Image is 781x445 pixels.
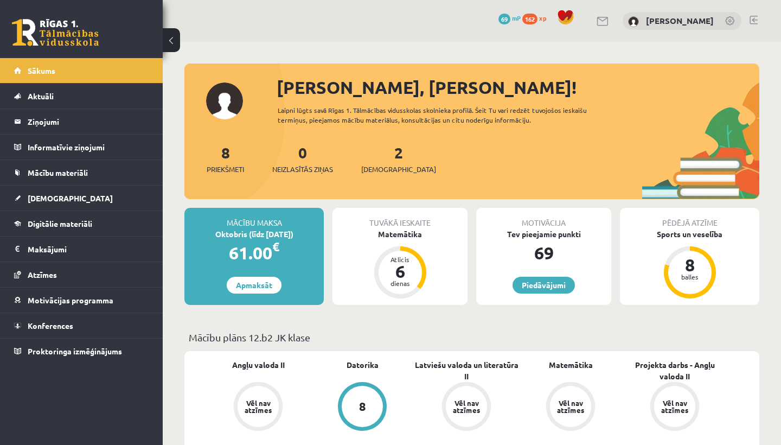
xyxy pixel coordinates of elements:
[384,263,417,280] div: 6
[28,66,55,75] span: Sākums
[28,219,92,228] span: Digitālie materiāli
[14,84,149,109] a: Aktuāli
[498,14,521,22] a: 69 mP
[476,208,611,228] div: Motivācija
[272,143,333,175] a: 0Neizlasītās ziņas
[359,400,366,412] div: 8
[674,274,706,280] div: balles
[620,228,759,240] div: Sports un veselība
[28,270,57,279] span: Atzīmes
[28,321,73,330] span: Konferences
[476,240,611,266] div: 69
[555,399,586,414] div: Vēl nav atzīmes
[277,74,759,100] div: [PERSON_NAME], [PERSON_NAME]!
[206,382,310,433] a: Vēl nav atzīmes
[384,256,417,263] div: Atlicis
[14,339,149,364] a: Proktoringa izmēģinājums
[384,280,417,287] div: dienas
[243,399,273,414] div: Vēl nav atzīmes
[28,237,149,262] legend: Maksājumi
[674,256,706,274] div: 8
[522,14,552,22] a: 162 xp
[28,135,149,160] legend: Informatīvie ziņojumi
[272,164,333,175] span: Neizlasītās ziņas
[207,143,244,175] a: 8Priekšmeti
[189,330,755,345] p: Mācību plāns 12.b2 JK klase
[28,346,122,356] span: Proktoringa izmēģinājums
[14,288,149,313] a: Motivācijas programma
[476,228,611,240] div: Tev pieejamie punkti
[332,228,468,300] a: Matemātika Atlicis 6 dienas
[332,208,468,228] div: Tuvākā ieskaite
[14,237,149,262] a: Maksājumi
[184,240,324,266] div: 61.00
[361,143,436,175] a: 2[DEMOGRAPHIC_DATA]
[14,135,149,160] a: Informatīvie ziņojumi
[414,359,518,382] a: Latviešu valoda un literatūra II
[414,382,518,433] a: Vēl nav atzīmes
[347,359,379,371] a: Datorika
[522,14,537,24] span: 162
[278,105,623,125] div: Laipni lūgts savā Rīgas 1. Tālmācības vidusskolas skolnieka profilā. Šeit Tu vari redzēt tuvojošo...
[332,228,468,240] div: Matemātika
[207,164,244,175] span: Priekšmeti
[14,211,149,236] a: Digitālie materiāli
[232,359,285,371] a: Angļu valoda II
[498,14,510,24] span: 69
[660,399,690,414] div: Vēl nav atzīmes
[14,186,149,211] a: [DEMOGRAPHIC_DATA]
[28,168,88,177] span: Mācību materiāli
[14,58,149,83] a: Sākums
[14,160,149,185] a: Mācību materiāli
[451,399,482,414] div: Vēl nav atzīmes
[620,208,759,228] div: Pēdējā atzīme
[28,109,149,134] legend: Ziņojumi
[28,91,54,101] span: Aktuāli
[12,19,99,46] a: Rīgas 1. Tālmācības vidusskola
[14,109,149,134] a: Ziņojumi
[14,313,149,338] a: Konferences
[14,262,149,287] a: Atzīmes
[518,382,623,433] a: Vēl nav atzīmes
[28,295,113,305] span: Motivācijas programma
[310,382,414,433] a: 8
[513,277,575,294] a: Piedāvājumi
[628,16,639,27] img: Patrīcija Nikola Kirika
[623,382,727,433] a: Vēl nav atzīmes
[623,359,727,382] a: Projekta darbs - Angļu valoda II
[549,359,593,371] a: Matemātika
[620,228,759,300] a: Sports un veselība 8 balles
[512,14,521,22] span: mP
[184,208,324,228] div: Mācību maksa
[361,164,436,175] span: [DEMOGRAPHIC_DATA]
[539,14,546,22] span: xp
[646,15,714,26] a: [PERSON_NAME]
[184,228,324,240] div: Oktobris (līdz [DATE])
[28,193,113,203] span: [DEMOGRAPHIC_DATA]
[227,277,281,294] a: Apmaksāt
[272,239,279,255] span: €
